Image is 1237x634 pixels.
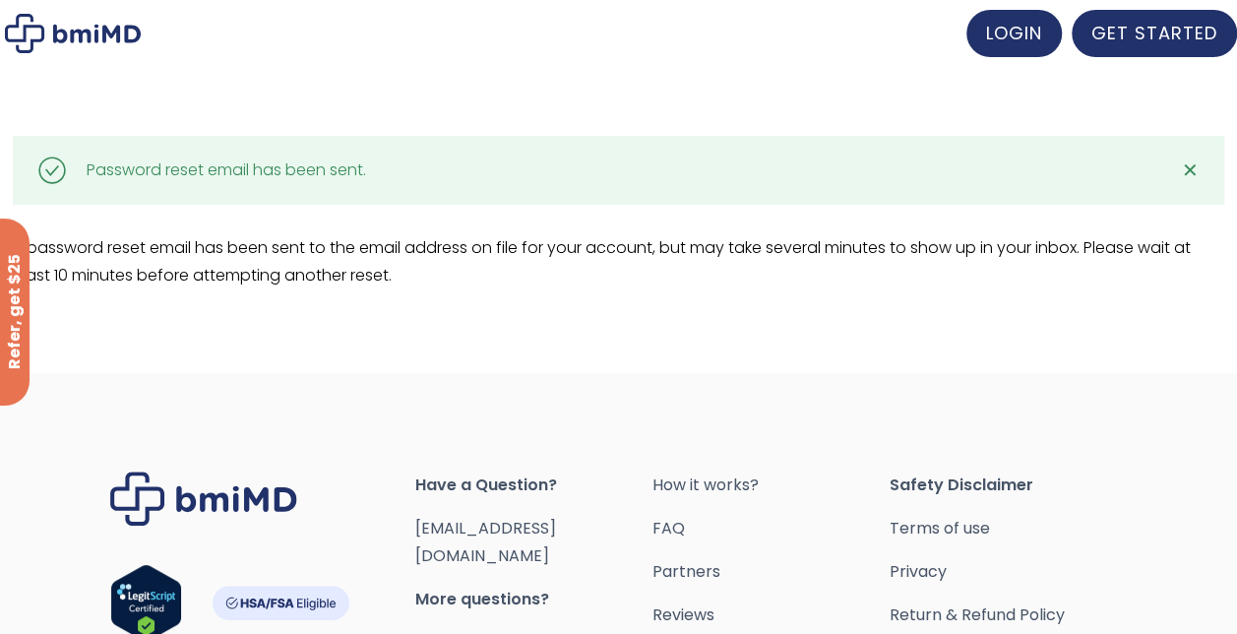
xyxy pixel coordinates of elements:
a: Terms of use [890,515,1127,542]
div: Password reset email has been sent. [87,157,366,184]
p: A password reset email has been sent to the email address on file for your account, but may take ... [13,234,1225,289]
span: ✕ [1182,157,1199,184]
a: Return & Refund Policy [890,602,1127,629]
span: Safety Disclaimer [890,472,1127,499]
span: GET STARTED [1091,21,1217,45]
img: Brand Logo [110,472,297,526]
span: More questions? [415,586,652,613]
a: LOGIN [966,10,1062,57]
img: My account [5,14,141,53]
a: GET STARTED [1072,10,1237,57]
img: HSA-FSA [212,586,349,620]
span: Have a Question? [415,472,652,499]
a: Partners [652,558,890,586]
a: Reviews [652,602,890,629]
a: How it works? [652,472,890,499]
a: [EMAIL_ADDRESS][DOMAIN_NAME] [415,517,556,567]
span: LOGIN [986,21,1042,45]
a: FAQ [652,515,890,542]
a: Privacy [890,558,1127,586]
a: ✕ [1170,151,1209,190]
